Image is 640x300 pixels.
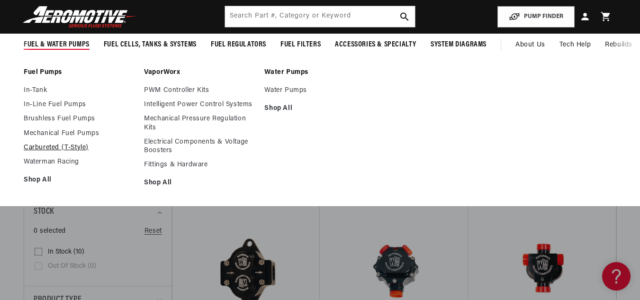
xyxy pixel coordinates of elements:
span: In stock (10) [48,248,84,256]
span: Out of stock (0) [48,262,96,271]
span: Fuel Regulators [211,40,266,50]
summary: Fuel Filters [273,34,328,56]
summary: Fuel & Water Pumps [17,34,97,56]
span: About Us [515,41,545,48]
summary: Fuel Regulators [204,34,273,56]
a: In-Tank [24,86,135,95]
span: Tech Help [559,40,591,50]
a: VaporWorx [144,68,255,77]
summary: Rebuilds [598,34,640,56]
a: Reset [144,226,162,236]
span: System Diagrams [431,40,487,50]
span: Fuel Filters [280,40,321,50]
summary: Accessories & Specialty [328,34,424,56]
a: Mechanical Fuel Pumps [24,129,135,138]
img: Aeromotive [20,6,139,28]
span: Fuel Cells, Tanks & Systems [104,40,197,50]
a: Waterman Racing [24,158,135,166]
a: PWM Controller Kits [144,86,255,95]
a: Carbureted (T-Style) [24,144,135,152]
a: Shop All [144,179,255,187]
span: Fuel & Water Pumps [24,40,90,50]
a: Shop All [24,176,135,184]
a: Water Pumps [264,86,375,95]
a: Electrical Components & Voltage Boosters [144,138,255,155]
a: Brushless Fuel Pumps [24,115,135,123]
button: search button [394,6,415,27]
summary: Tech Help [552,34,598,56]
summary: System Diagrams [424,34,494,56]
summary: Fuel Cells, Tanks & Systems [97,34,204,56]
span: Rebuilds [605,40,632,50]
a: About Us [508,34,552,56]
a: Water Pumps [264,68,375,77]
a: Mechanical Pressure Regulation Kits [144,115,255,132]
summary: Stock (0 selected) [34,198,162,226]
span: 0 selected [34,226,66,236]
a: Shop All [264,104,375,113]
button: PUMP FINDER [497,6,575,27]
a: Fuel Pumps [24,68,135,77]
a: In-Line Fuel Pumps [24,100,135,109]
span: Accessories & Specialty [335,40,416,50]
input: Search by Part Number, Category or Keyword [225,6,415,27]
a: Fittings & Hardware [144,161,255,169]
span: Stock [34,205,54,219]
a: Intelligent Power Control Systems [144,100,255,109]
